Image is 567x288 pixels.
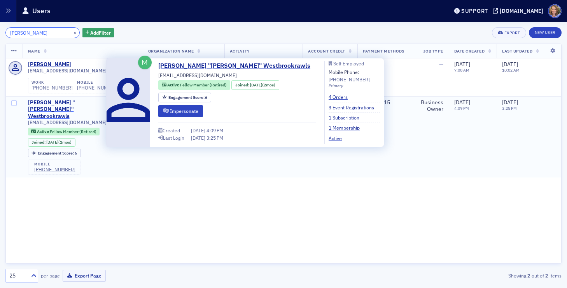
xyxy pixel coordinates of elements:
[206,135,223,141] span: 3:25 PM
[439,61,443,68] span: —
[72,62,137,67] div: USR-4507
[28,48,40,54] span: Name
[381,272,562,279] div: Showing out of items
[28,128,100,135] div: Active: Active: Fellow Member (Retired)
[492,27,526,38] button: Export
[329,76,370,83] a: [PHONE_NUMBER]
[82,28,114,38] button: AddFilter
[90,29,111,36] span: Add Filter
[34,167,75,172] a: [PHONE_NUMBER]
[28,61,71,68] a: [PERSON_NAME]
[158,72,237,79] span: [EMAIL_ADDRESS][DOMAIN_NAME]
[163,136,184,140] div: Last Login
[423,48,443,54] span: Job Type
[333,61,364,66] div: Self Employed
[37,129,50,134] span: Active
[158,61,316,70] a: [PERSON_NAME] "[PERSON_NAME]" Westbrookrawls
[308,48,345,54] span: Account Credit
[28,149,81,157] div: Engagement Score: 6
[72,29,79,36] button: ×
[38,150,75,156] span: Engagement Score :
[454,99,470,106] span: [DATE]
[191,127,206,133] span: [DATE]
[526,272,532,279] strong: 2
[77,80,118,85] div: mobile
[46,140,72,145] div: (2mos)
[502,99,518,106] span: [DATE]
[206,127,223,133] span: 4:09 PM
[454,61,470,68] span: [DATE]
[158,80,230,90] div: Active: Active: Fellow Member (Retired)
[329,114,365,121] a: 1 Subscription
[191,135,206,141] span: [DATE]
[168,95,208,100] div: 6
[28,138,75,147] div: Joined: 2025-06-23 00:00:00
[250,82,262,88] span: [DATE]
[46,139,58,145] span: [DATE]
[329,124,366,131] a: 1 Membership
[31,85,73,91] a: [PHONE_NUMBER]
[230,48,250,54] span: Activity
[163,128,180,133] div: Created
[329,93,353,100] a: 4 Orders
[28,119,107,125] span: [EMAIL_ADDRESS][DOMAIN_NAME]
[5,27,80,38] input: Search…
[329,68,370,83] div: Mobile Phone:
[250,82,275,88] div: (2mos)
[148,48,194,54] span: Organization Name
[31,140,46,145] span: Joined :
[363,48,404,54] span: Payment Methods
[168,95,205,100] span: Engagement Score :
[9,272,26,280] div: 25
[162,82,227,88] a: Active Fellow Member (Retired)
[32,6,51,16] h1: Users
[461,7,488,14] div: Support
[231,80,279,90] div: Joined: 2025-06-23 00:00:00
[167,82,180,88] span: Active
[500,7,543,14] div: [DOMAIN_NAME]
[502,67,520,73] time: 10:02 AM
[329,83,380,89] div: Primary
[235,82,250,88] span: Joined :
[31,80,73,85] div: work
[63,270,106,282] button: Export Page
[34,162,75,167] div: mobile
[493,8,546,14] button: [DOMAIN_NAME]
[38,151,77,155] div: 6
[28,68,107,74] span: [EMAIL_ADDRESS][DOMAIN_NAME]
[31,129,96,134] a: Active Fellow Member (Retired)
[502,48,532,54] span: Last Updated
[28,99,115,120] a: [PERSON_NAME] "[PERSON_NAME]" Westbrookrawls
[180,82,227,88] span: Fellow Member (Retired)
[329,104,380,111] a: 3 Event Registrations
[50,129,96,134] span: Fellow Member (Retired)
[41,272,60,279] label: per page
[158,93,211,102] div: Engagement Score: 6
[548,4,562,18] span: Profile
[329,61,380,66] a: Self Employed
[544,272,549,279] strong: 2
[454,105,469,111] time: 4:09 PM
[502,105,517,111] time: 3:25 PM
[502,61,518,68] span: [DATE]
[454,67,469,73] time: 7:00 AM
[454,48,485,54] span: Date Created
[529,27,562,38] a: New User
[329,135,348,142] a: Active
[415,99,443,113] div: Business Owner
[504,31,520,35] div: Export
[158,105,203,117] button: Impersonate
[77,85,118,91] a: [PHONE_NUMBER]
